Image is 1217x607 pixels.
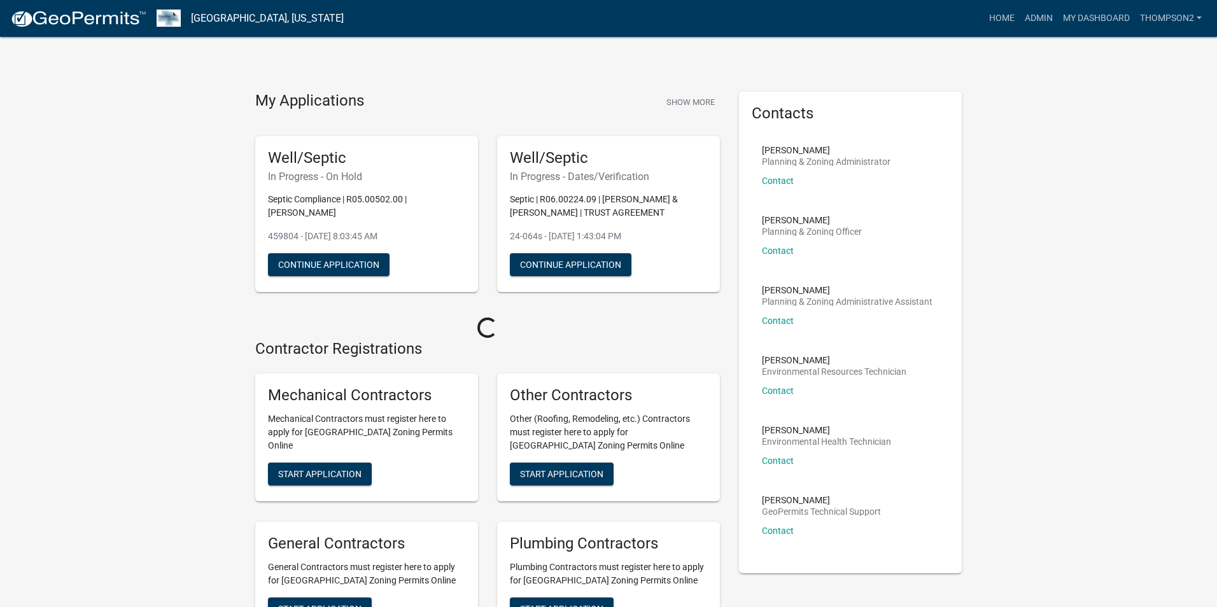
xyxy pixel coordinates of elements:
h6: In Progress - Dates/Verification [510,171,707,183]
p: Plumbing Contractors must register here to apply for [GEOGRAPHIC_DATA] Zoning Permits Online [510,561,707,587]
p: Planning & Zoning Administrative Assistant [762,297,932,306]
img: Wabasha County, Minnesota [157,10,181,27]
a: My Dashboard [1058,6,1135,31]
span: Start Application [278,469,362,479]
a: Contact [762,316,794,326]
a: Contact [762,176,794,186]
h6: In Progress - On Hold [268,171,465,183]
h5: Well/Septic [510,149,707,167]
p: GeoPermits Technical Support [762,507,881,516]
p: Planning & Zoning Officer [762,227,862,236]
button: Show More [661,92,720,113]
a: Contact [762,246,794,256]
p: Septic Compliance | R05.00502.00 | [PERSON_NAME] [268,193,465,220]
h5: Contacts [752,104,949,123]
h5: Well/Septic [268,149,465,167]
p: [PERSON_NAME] [762,286,932,295]
a: Contact [762,456,794,466]
p: Environmental Health Technician [762,437,891,446]
a: Thompson2 [1135,6,1207,31]
p: [PERSON_NAME] [762,496,881,505]
button: Continue Application [268,253,390,276]
p: Septic | R06.00224.09 | [PERSON_NAME] & [PERSON_NAME] | TRUST AGREEMENT [510,193,707,220]
p: [PERSON_NAME] [762,146,890,155]
p: Mechanical Contractors must register here to apply for [GEOGRAPHIC_DATA] Zoning Permits Online [268,412,465,452]
button: Continue Application [510,253,631,276]
button: Start Application [268,463,372,485]
a: Home [984,6,1020,31]
p: 459804 - [DATE] 8:03:45 AM [268,230,465,243]
p: [PERSON_NAME] [762,216,862,225]
a: Contact [762,526,794,536]
h5: Mechanical Contractors [268,386,465,405]
h5: Other Contractors [510,386,707,405]
p: Planning & Zoning Administrator [762,157,890,166]
a: Admin [1020,6,1058,31]
p: [PERSON_NAME] [762,356,906,365]
a: Contact [762,386,794,396]
h4: Contractor Registrations [255,340,720,358]
p: 24-064s - [DATE] 1:43:04 PM [510,230,707,243]
h5: General Contractors [268,534,465,553]
h4: My Applications [255,92,364,111]
button: Start Application [510,463,614,485]
a: [GEOGRAPHIC_DATA], [US_STATE] [191,8,344,29]
span: Start Application [520,469,603,479]
p: General Contractors must register here to apply for [GEOGRAPHIC_DATA] Zoning Permits Online [268,561,465,587]
p: [PERSON_NAME] [762,426,891,435]
p: Other (Roofing, Remodeling, etc.) Contractors must register here to apply for [GEOGRAPHIC_DATA] Z... [510,412,707,452]
p: Environmental Resources Technician [762,367,906,376]
h5: Plumbing Contractors [510,534,707,553]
